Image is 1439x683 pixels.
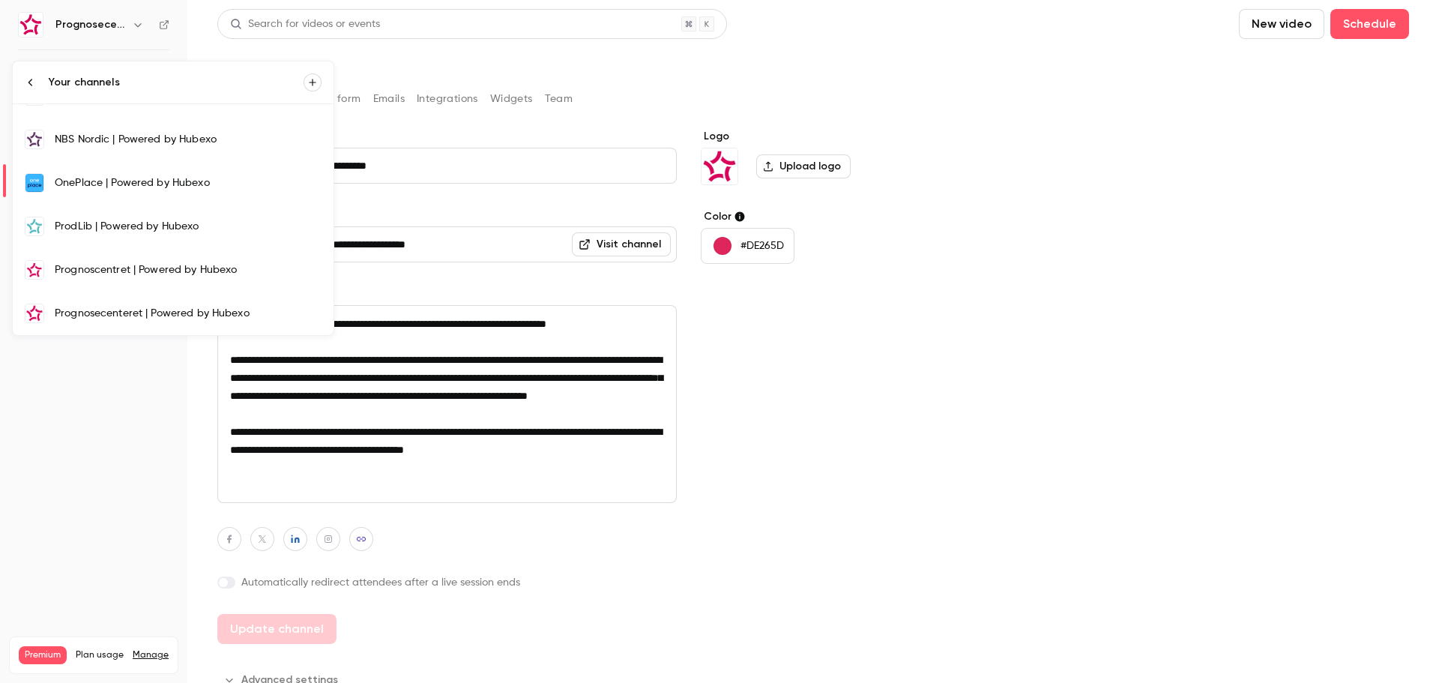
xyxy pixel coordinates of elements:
[55,306,322,321] div: Prognosecenteret | Powered by Hubexo
[25,304,43,322] img: Prognosecenteret | Powered by Hubexo
[55,132,322,147] div: NBS Nordic | Powered by Hubexo
[25,217,43,235] img: ProdLib | Powered by Hubexo
[25,174,43,192] img: OnePlace | Powered by Hubexo
[49,75,304,90] div: Your channels
[55,219,322,234] div: ProdLib | Powered by Hubexo
[55,175,322,190] div: OnePlace | Powered by Hubexo
[25,130,43,148] img: NBS Nordic | Powered by Hubexo
[25,261,43,279] img: Prognoscentret | Powered by Hubexo
[55,262,322,277] div: Prognoscentret | Powered by Hubexo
